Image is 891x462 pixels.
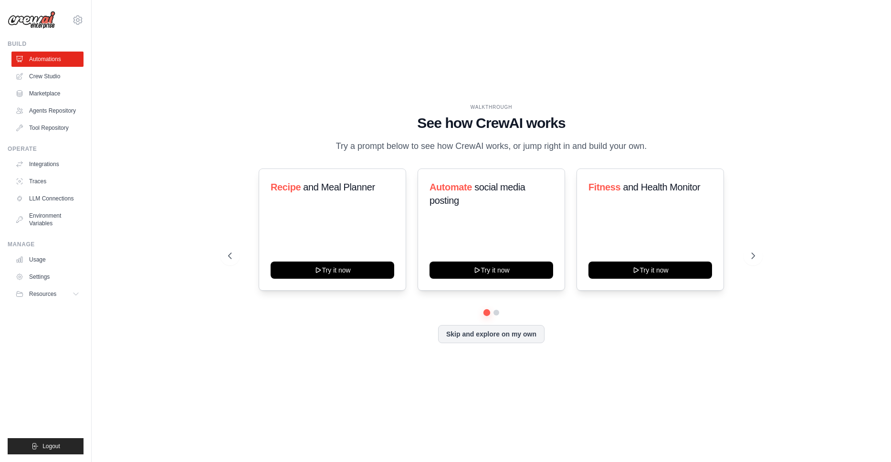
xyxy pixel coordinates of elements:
button: Skip and explore on my own [438,325,545,343]
a: Crew Studio [11,69,84,84]
h1: See how CrewAI works [228,115,755,132]
span: Automate [430,182,472,192]
div: WALKTHROUGH [228,104,755,111]
span: Resources [29,290,56,298]
a: Tool Repository [11,120,84,136]
span: Fitness [588,182,620,192]
a: Settings [11,269,84,284]
span: Logout [42,442,60,450]
div: Build [8,40,84,48]
a: Integrations [11,157,84,172]
span: and Health Monitor [623,182,701,192]
span: Recipe [271,182,301,192]
a: LLM Connections [11,191,84,206]
button: Resources [11,286,84,302]
button: Try it now [588,262,712,279]
div: Manage [8,241,84,248]
a: Traces [11,174,84,189]
span: social media posting [430,182,525,206]
a: Usage [11,252,84,267]
span: and Meal Planner [303,182,375,192]
a: Environment Variables [11,208,84,231]
button: Try it now [271,262,394,279]
button: Try it now [430,262,553,279]
a: Agents Repository [11,103,84,118]
img: Logo [8,11,55,29]
p: Try a prompt below to see how CrewAI works, or jump right in and build your own. [331,139,652,153]
a: Marketplace [11,86,84,101]
a: Automations [11,52,84,67]
div: Operate [8,145,84,153]
button: Logout [8,438,84,454]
